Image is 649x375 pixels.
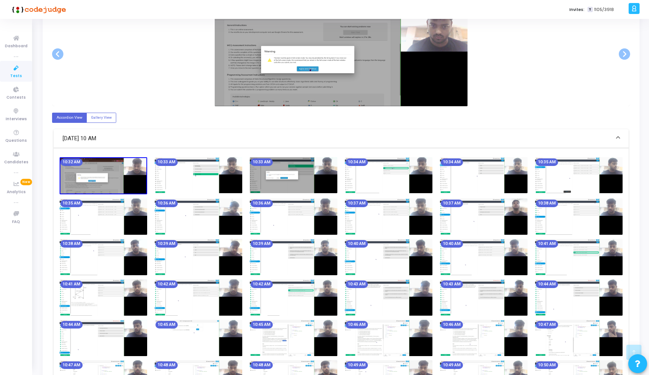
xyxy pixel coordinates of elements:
mat-chip: 10:45 AM [251,321,273,329]
img: screenshot-1758950071493.jpeg [60,320,147,356]
mat-expansion-panel-header: [DATE] 10 AM [54,129,629,148]
span: Questions [5,138,27,144]
img: screenshot-1758949411496.jpeg [250,157,337,194]
mat-chip: 10:37 AM [346,200,368,207]
img: screenshot-1758949591504.jpeg [250,198,337,235]
span: Dashboard [5,43,28,50]
span: Interviews [6,116,27,122]
mat-chip: 10:33 AM [251,158,273,166]
mat-chip: 10:34 AM [441,158,463,166]
label: Accordion View [52,113,87,123]
img: screenshot-1758950191513.jpeg [440,320,528,356]
mat-chip: 10:38 AM [60,240,83,248]
mat-chip: 10:42 AM [155,280,178,288]
mat-chip: 10:39 AM [251,240,273,248]
img: screenshot-1758949801499.jpeg [345,239,432,275]
img: screenshot-1758949351398.jpeg [60,157,147,194]
img: screenshot-1758949831498.jpeg [440,239,528,275]
mat-chip: 10:40 AM [346,240,368,248]
mat-chip: 10:43 AM [441,280,463,288]
span: Analytics [7,189,26,195]
mat-chip: 10:43 AM [346,280,368,288]
img: screenshot-1758949771482.jpeg [250,239,337,275]
mat-chip: 10:41 AM [536,240,558,248]
img: screenshot-1758949441502.jpeg [345,157,432,194]
span: Tests [10,73,22,79]
mat-chip: 10:36 AM [251,200,273,207]
img: screenshot-1758949741483.jpeg [155,239,242,275]
img: screenshot-1758949891004.jpeg [60,279,147,316]
mat-chip: 10:35 AM [536,158,558,166]
mat-chip: 10:49 AM [441,361,463,369]
label: Invites: [569,6,584,13]
mat-panel-title: [DATE] 10 AM [63,134,611,143]
img: screenshot-1758949982130.jpeg [345,279,432,316]
img: screenshot-1758949861487.jpeg [535,239,623,275]
mat-chip: 10:37 AM [441,200,463,207]
span: FAQ [12,219,20,225]
img: screenshot-1758950221809.jpeg [535,320,623,356]
img: screenshot-1758950041525.jpeg [535,279,623,316]
img: screenshot-1758949531498.jpeg [60,198,147,235]
span: Contests [6,95,26,101]
mat-chip: 10:46 AM [346,321,368,329]
img: screenshot-1758950011519.jpeg [440,279,528,316]
img: screenshot-1758949921505.jpeg [155,279,242,316]
img: screenshot-1758950161522.jpeg [345,320,432,356]
mat-chip: 10:41 AM [60,280,83,288]
mat-chip: 10:44 AM [60,321,83,329]
img: screenshot-1758949561492.jpeg [155,198,242,235]
span: 1105/3918 [594,6,614,13]
span: Candidates [4,159,28,166]
img: screenshot-1758950131509.jpeg [250,320,337,356]
mat-chip: 10:46 AM [441,321,463,329]
mat-chip: 10:32 AM [60,158,83,166]
mat-chip: 10:50 AM [536,361,558,369]
label: Gallery View [86,113,116,123]
mat-chip: 10:33 AM [155,158,178,166]
img: screenshot-1758949471498.jpeg [440,157,528,194]
span: New [20,179,32,185]
img: screenshot-1758949651491.jpeg [440,198,528,235]
mat-chip: 10:36 AM [155,200,178,207]
img: screenshot-1758949711496.jpeg [60,239,147,275]
mat-chip: 10:42 AM [251,280,273,288]
img: screenshot-1758949681736.jpeg [535,198,623,235]
mat-chip: 10:49 AM [346,361,368,369]
img: screenshot-1758949351398.jpeg [215,2,468,106]
mat-chip: 10:47 AM [536,321,558,329]
img: screenshot-1758949501499.jpeg [535,157,623,194]
mat-chip: 10:44 AM [536,280,558,288]
img: screenshot-1758949952126.jpeg [250,279,337,316]
span: T [587,7,592,12]
mat-chip: 10:48 AM [155,361,178,369]
mat-chip: 10:35 AM [60,200,83,207]
img: screenshot-1758949381496.jpeg [155,157,242,194]
mat-chip: 10:45 AM [155,321,178,329]
mat-chip: 10:34 AM [346,158,368,166]
mat-chip: 10:39 AM [155,240,178,248]
img: screenshot-1758949621496.jpeg [345,198,432,235]
mat-chip: 10:38 AM [536,200,558,207]
img: screenshot-1758950101507.jpeg [155,320,242,356]
img: logo [9,2,66,17]
mat-chip: 10:48 AM [251,361,273,369]
mat-chip: 10:47 AM [60,361,83,369]
mat-chip: 10:40 AM [441,240,463,248]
